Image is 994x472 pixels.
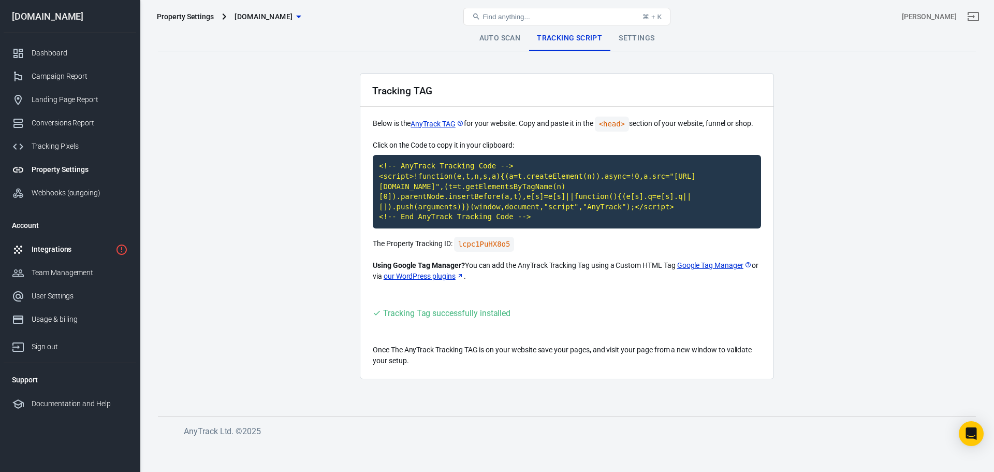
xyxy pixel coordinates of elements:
[32,188,128,198] div: Webhooks (outgoing)
[157,11,214,22] div: Property Settings
[595,117,629,132] code: <head>
[373,307,510,320] div: Visit your website to trigger the Tracking Tag and validate your setup.
[32,118,128,128] div: Conversions Report
[32,71,128,82] div: Campaign Report
[610,26,663,51] a: Settings
[373,117,761,132] p: Below is the for your website. Copy and paste it in the section of your website, funnel or shop.
[4,181,136,205] a: Webhooks (outgoing)
[32,267,128,278] div: Team Management
[4,12,136,21] div: [DOMAIN_NAME]
[454,237,515,252] code: Click to copy
[235,10,293,23] span: bestproductreviews.io
[32,94,128,105] div: Landing Page Report
[4,158,136,181] a: Property Settings
[384,271,464,282] a: our WordPress plugins
[677,260,752,271] a: Google Tag Manager
[4,261,136,284] a: Team Management
[32,164,128,175] div: Property Settings
[4,41,136,65] a: Dashboard
[471,26,529,51] a: Auto Scan
[4,367,136,392] li: Support
[4,331,136,359] a: Sign out
[32,398,128,409] div: Documentation and Help
[32,48,128,59] div: Dashboard
[372,85,432,96] h2: Tracking TAG
[383,307,510,320] div: Tracking Tag successfully installed
[961,4,986,29] a: Sign out
[463,8,670,25] button: Find anything...⌘ + K
[184,425,960,438] h6: AnyTrack Ltd. © 2025
[4,284,136,308] a: User Settings
[902,11,957,22] div: Account id: 7dR2DYHz
[32,244,111,255] div: Integrations
[959,421,984,446] div: Open Intercom Messenger
[411,119,463,130] a: AnyTrack TAG
[529,26,610,51] a: Tracking Script
[32,314,128,325] div: Usage & billing
[32,291,128,302] div: User Settings
[373,140,761,151] p: Click on the Code to copy it in your clipboard:
[32,141,128,152] div: Tracking Pixels
[4,135,136,158] a: Tracking Pixels
[373,261,465,269] strong: Using Google Tag Manager?
[373,237,761,252] p: The Property Tracking ID:
[373,260,761,282] p: You can add the AnyTrack Tracking Tag using a Custom HTML Tag or via .
[32,341,128,352] div: Sign out
[4,308,136,331] a: Usage & billing
[483,13,530,21] span: Find anything...
[4,65,136,88] a: Campaign Report
[4,111,136,135] a: Conversions Report
[373,345,761,366] p: Once The AnyTrack Tracking TAG is on your website save your pages, and visit your page from a new...
[230,7,305,26] button: [DOMAIN_NAME]
[373,155,761,228] code: Click to copy
[115,244,128,256] svg: 1 networks not verified yet
[4,238,136,261] a: Integrations
[642,13,662,21] div: ⌘ + K
[4,88,136,111] a: Landing Page Report
[4,213,136,238] li: Account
